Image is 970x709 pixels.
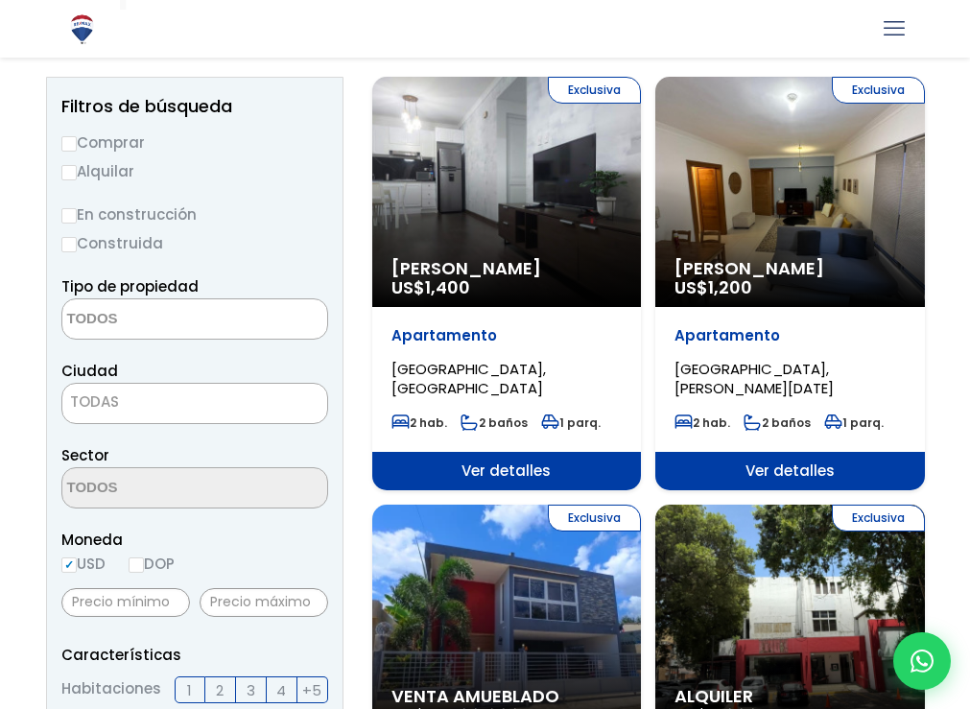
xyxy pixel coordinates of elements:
[61,136,77,152] input: Comprar
[70,391,119,412] span: TODAS
[391,687,623,706] span: Venta Amueblado
[61,202,328,226] label: En construcción
[391,259,623,278] span: [PERSON_NAME]
[674,326,906,345] p: Apartamento
[674,359,834,398] span: [GEOGRAPHIC_DATA], [PERSON_NAME][DATE]
[61,165,77,180] input: Alquilar
[247,678,255,702] span: 3
[62,389,327,415] span: TODAS
[391,275,470,299] span: US$
[61,237,77,252] input: Construida
[61,159,328,183] label: Alquilar
[674,275,752,299] span: US$
[425,275,470,299] span: 1,400
[372,452,642,490] span: Ver detalles
[61,130,328,154] label: Comprar
[61,361,118,381] span: Ciudad
[372,77,642,490] a: Exclusiva [PERSON_NAME] US$1,400 Apartamento [GEOGRAPHIC_DATA], [GEOGRAPHIC_DATA] 2 hab. 2 baños ...
[200,588,328,617] input: Precio máximo
[391,414,447,431] span: 2 hab.
[61,588,190,617] input: Precio mínimo
[391,359,546,398] span: [GEOGRAPHIC_DATA], [GEOGRAPHIC_DATA]
[276,678,286,702] span: 4
[302,678,321,702] span: +5
[674,414,730,431] span: 2 hab.
[61,557,77,573] input: USD
[61,676,161,703] span: Habitaciones
[655,77,925,490] a: Exclusiva [PERSON_NAME] US$1,200 Apartamento [GEOGRAPHIC_DATA], [PERSON_NAME][DATE] 2 hab. 2 baño...
[61,208,77,224] input: En construcción
[832,77,925,104] span: Exclusiva
[62,468,248,509] textarea: Search
[708,275,752,299] span: 1,200
[548,77,641,104] span: Exclusiva
[461,414,528,431] span: 2 baños
[129,552,175,576] label: DOP
[65,12,99,46] img: Logo de REMAX
[541,414,601,431] span: 1 parq.
[674,687,906,706] span: Alquiler
[61,552,106,576] label: USD
[129,557,144,573] input: DOP
[548,505,641,532] span: Exclusiva
[216,678,224,702] span: 2
[391,326,623,345] p: Apartamento
[61,528,328,552] span: Moneda
[62,299,248,341] textarea: Search
[187,678,192,702] span: 1
[61,445,109,465] span: Sector
[824,414,884,431] span: 1 parq.
[61,231,328,255] label: Construida
[832,505,925,532] span: Exclusiva
[674,259,906,278] span: [PERSON_NAME]
[61,97,328,116] h2: Filtros de búsqueda
[61,276,199,296] span: Tipo de propiedad
[61,643,328,667] p: Características
[61,383,328,424] span: TODAS
[655,452,925,490] span: Ver detalles
[878,12,911,45] a: mobile menu
[744,414,811,431] span: 2 baños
